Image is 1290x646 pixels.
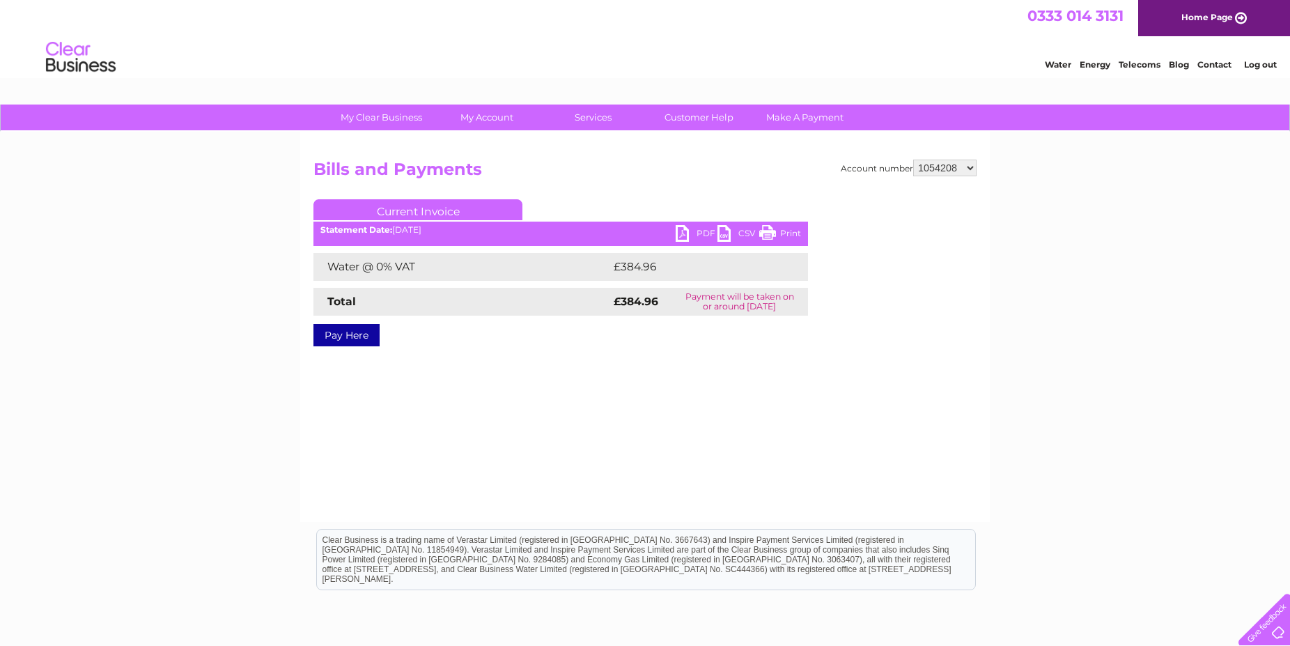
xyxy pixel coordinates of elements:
div: Clear Business is a trading name of Verastar Limited (registered in [GEOGRAPHIC_DATA] No. 3667643... [317,8,975,68]
img: logo.png [45,36,116,79]
a: My Clear Business [324,105,439,130]
b: Statement Date: [320,224,392,235]
a: CSV [717,225,759,245]
a: Water [1045,59,1071,70]
a: Telecoms [1119,59,1160,70]
a: Log out [1244,59,1277,70]
a: Services [536,105,651,130]
a: 0333 014 3131 [1027,7,1124,24]
a: PDF [676,225,717,245]
a: Contact [1197,59,1231,70]
h2: Bills and Payments [313,160,977,186]
td: Water @ 0% VAT [313,253,610,281]
td: £384.96 [610,253,784,281]
a: Make A Payment [747,105,862,130]
a: Customer Help [642,105,756,130]
strong: Total [327,295,356,308]
td: Payment will be taken on or around [DATE] [671,288,808,316]
a: Current Invoice [313,199,522,220]
a: Pay Here [313,324,380,346]
strong: £384.96 [614,295,658,308]
div: [DATE] [313,225,808,235]
a: Print [759,225,801,245]
a: Blog [1169,59,1189,70]
a: Energy [1080,59,1110,70]
a: My Account [430,105,545,130]
div: Account number [841,160,977,176]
